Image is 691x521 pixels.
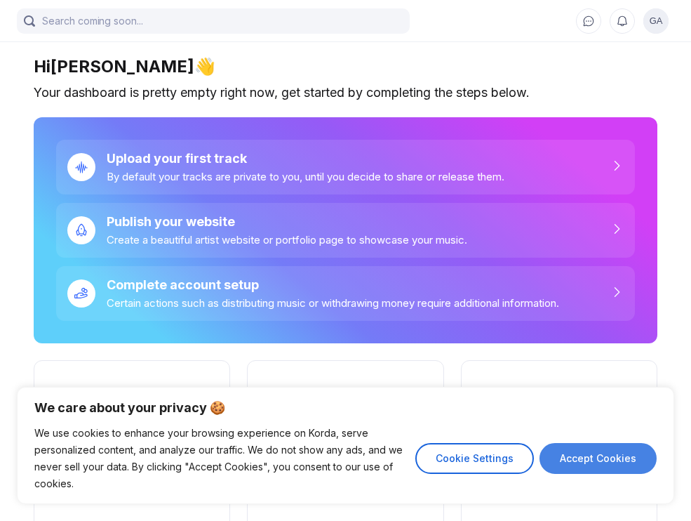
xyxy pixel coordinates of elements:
div: Upload your first track [107,151,504,166]
div: Hi [PERSON_NAME] 👋 [34,56,657,77]
div: Publish your website [107,214,467,229]
div: By default your tracks are private to you, until you decide to share or release them. [107,170,504,183]
input: Search coming soon... [17,8,410,34]
a: Upload your first trackBy default your tracks are private to you, until you decide to share or re... [56,140,635,194]
button: Cookie Settings [415,443,534,474]
div: Gabby Allong [643,8,669,34]
div: Your dashboard is pretty empty right now, get started by completing the steps below. [34,85,657,100]
div: Certain actions such as distributing music or withdrawing money require additional information. [107,296,559,310]
button: GA [643,8,669,34]
p: We care about your privacy 🍪 [34,400,657,416]
div: Create a beautiful artist website or portfolio page to showcase your music. [107,233,467,246]
a: Complete account setupCertain actions such as distributing music or withdrawing money require add... [56,266,635,321]
a: Publish your websiteCreate a beautiful artist website or portfolio page to showcase your music. [56,203,635,258]
button: Accept Cookies [539,443,657,474]
p: We use cookies to enhance your browsing experience on Korda, serve personalized content, and anal... [34,425,405,492]
div: Complete account setup [107,277,559,292]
